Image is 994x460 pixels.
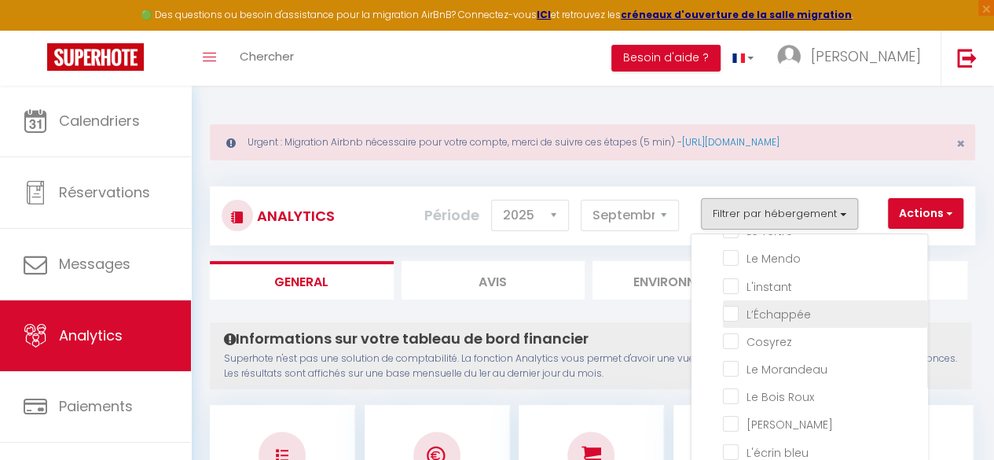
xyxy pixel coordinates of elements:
[811,46,921,66] span: [PERSON_NAME]
[59,396,133,416] span: Paiements
[224,330,957,348] h4: Informations sur votre tableau de bord financier
[746,334,792,350] span: Cosyrez
[956,134,965,153] span: ×
[611,45,721,72] button: Besoin d'aide ?
[927,389,982,448] iframe: Chat
[957,48,977,68] img: logout
[59,326,123,345] span: Analytics
[210,261,394,300] li: General
[956,137,965,151] button: Close
[701,198,858,230] button: Filtrer par hébergement
[592,261,776,300] li: Environnement
[888,198,963,230] button: Actions
[765,31,941,86] a: ... [PERSON_NAME]
[777,45,801,68] img: ...
[253,198,335,234] h3: Analytics
[746,279,792,295] span: L'instant
[13,6,60,53] button: Ouvrir le widget de chat LiveChat
[59,254,130,274] span: Messages
[59,182,150,202] span: Réservations
[424,198,479,233] label: Période
[240,48,294,64] span: Chercher
[402,261,585,300] li: Avis
[621,8,852,21] a: créneaux d'ouverture de la salle migration
[210,124,975,160] div: Urgent : Migration Airbnb nécessaire pour votre compte, merci de suivre ces étapes (5 min) -
[537,8,551,21] a: ICI
[682,135,779,149] a: [URL][DOMAIN_NAME]
[59,111,140,131] span: Calendriers
[224,351,957,381] p: Superhote n'est pas une solution de comptabilité. La fonction Analytics vous permet d'avoir une v...
[746,307,811,322] span: L’Échappée
[228,31,306,86] a: Chercher
[47,43,144,71] img: Super Booking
